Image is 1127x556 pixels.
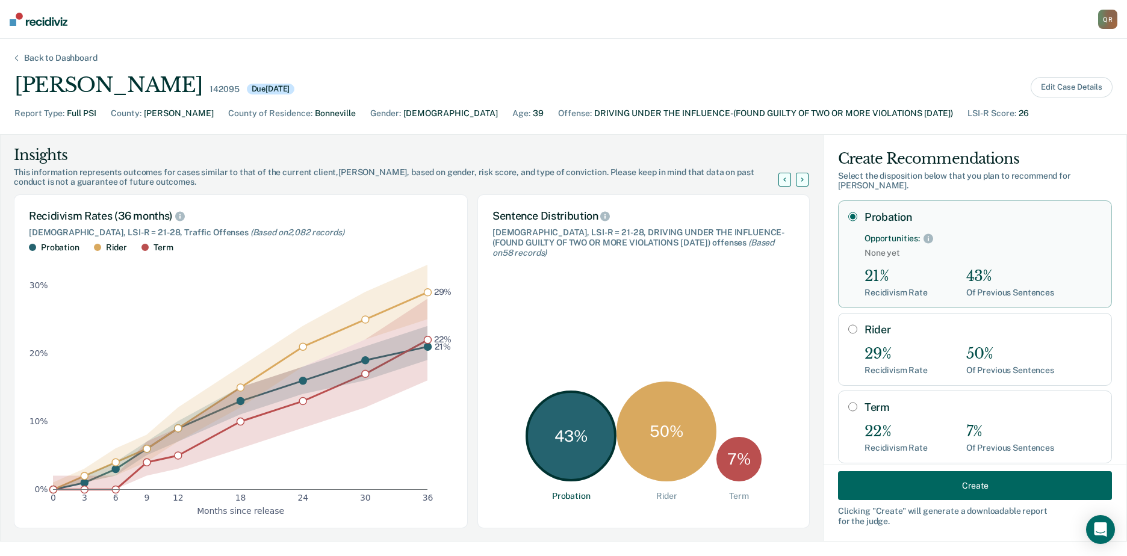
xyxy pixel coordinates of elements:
div: Of Previous Sentences [966,443,1054,453]
div: 7 % [716,437,762,482]
div: County of Residence : [228,107,312,120]
div: [PERSON_NAME] [14,73,202,97]
div: Clicking " Create " will generate a downloadable report for the judge. [838,506,1112,527]
text: 24 [297,493,308,502]
div: 26 [1019,107,1029,120]
div: 39 [533,107,544,120]
span: (Based on 2,082 records ) [250,227,344,237]
div: Select the disposition below that you plan to recommend for [PERSON_NAME] . [838,171,1112,191]
div: LSI-R Score : [967,107,1016,120]
div: Insights [14,146,793,165]
div: 29% [865,345,928,363]
text: 29% [434,287,452,297]
div: 7% [966,423,1054,440]
g: area [53,265,427,489]
div: County : [111,107,141,120]
div: 22% [865,423,928,440]
div: Opportunities: [865,233,920,244]
text: 22% [434,335,452,344]
div: Of Previous Sentences [966,288,1054,298]
text: 6 [113,493,119,502]
div: Term [729,491,748,501]
img: Recidiviz [10,13,67,26]
g: text [434,287,452,351]
div: Of Previous Sentences [966,365,1054,375]
label: Rider [865,323,1102,336]
div: Create Recommendations [838,149,1112,168]
div: Recidivism Rates (36 months) [29,209,453,223]
div: [DEMOGRAPHIC_DATA] [403,107,498,120]
div: Back to Dashboard [10,53,112,63]
div: Bonneville [315,107,356,120]
g: dot [50,288,432,493]
div: [PERSON_NAME] [144,107,214,120]
div: [DEMOGRAPHIC_DATA], LSI-R = 21-28, DRIVING UNDER THE INFLUENCE-(FOUND GUILTY OF TWO OR MORE VIOLA... [492,227,795,258]
div: 43 % [526,391,616,481]
g: y-axis tick label [29,280,48,494]
div: Open Intercom Messenger [1086,515,1115,544]
span: None yet [865,248,1102,258]
g: x-axis label [197,505,284,515]
text: 30 [360,493,371,502]
div: This information represents outcomes for cases similar to that of the current client, [PERSON_NAM... [14,167,793,188]
text: Months since release [197,505,284,515]
div: DRIVING UNDER THE INFLUENCE-(FOUND GUILTY OF TWO OR MORE VIOLATIONS [DATE]) [594,107,953,120]
div: 142095 [210,84,239,94]
span: (Based on 58 records ) [492,238,774,258]
div: 43% [966,268,1054,285]
div: Q R [1098,10,1117,29]
div: 50 % [616,381,716,481]
div: Recidivism Rate [865,288,928,298]
text: 36 [423,493,433,502]
label: Probation [865,211,1102,224]
div: Probation [41,242,79,253]
text: 10% [29,416,48,426]
div: Recidivism Rate [865,365,928,375]
div: Rider [656,491,677,501]
text: 18 [235,493,246,502]
text: 9 [144,493,150,502]
div: Sentence Distribution [492,209,795,223]
button: QR [1098,10,1117,29]
div: [DEMOGRAPHIC_DATA], LSI-R = 21-28, Traffic Offenses [29,227,453,238]
text: 0 [51,493,56,502]
text: 20% [29,348,48,358]
button: Edit Case Details [1031,77,1113,97]
text: 21% [435,341,451,351]
div: Offense : [558,107,592,120]
div: Rider [106,242,127,253]
div: Probation [552,491,591,501]
text: 0% [35,484,48,494]
text: 12 [173,493,184,502]
div: 21% [865,268,928,285]
text: 3 [82,493,87,502]
label: Term [865,401,1102,414]
div: Due [DATE] [247,84,295,94]
text: 30% [29,280,48,290]
div: Age : [512,107,530,120]
g: x-axis tick label [51,493,433,502]
button: Create [838,471,1112,500]
div: Report Type : [14,107,64,120]
div: 50% [966,345,1054,363]
div: Term [154,242,173,253]
div: Full PSI [67,107,96,120]
div: Gender : [370,107,401,120]
div: Recidivism Rate [865,443,928,453]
